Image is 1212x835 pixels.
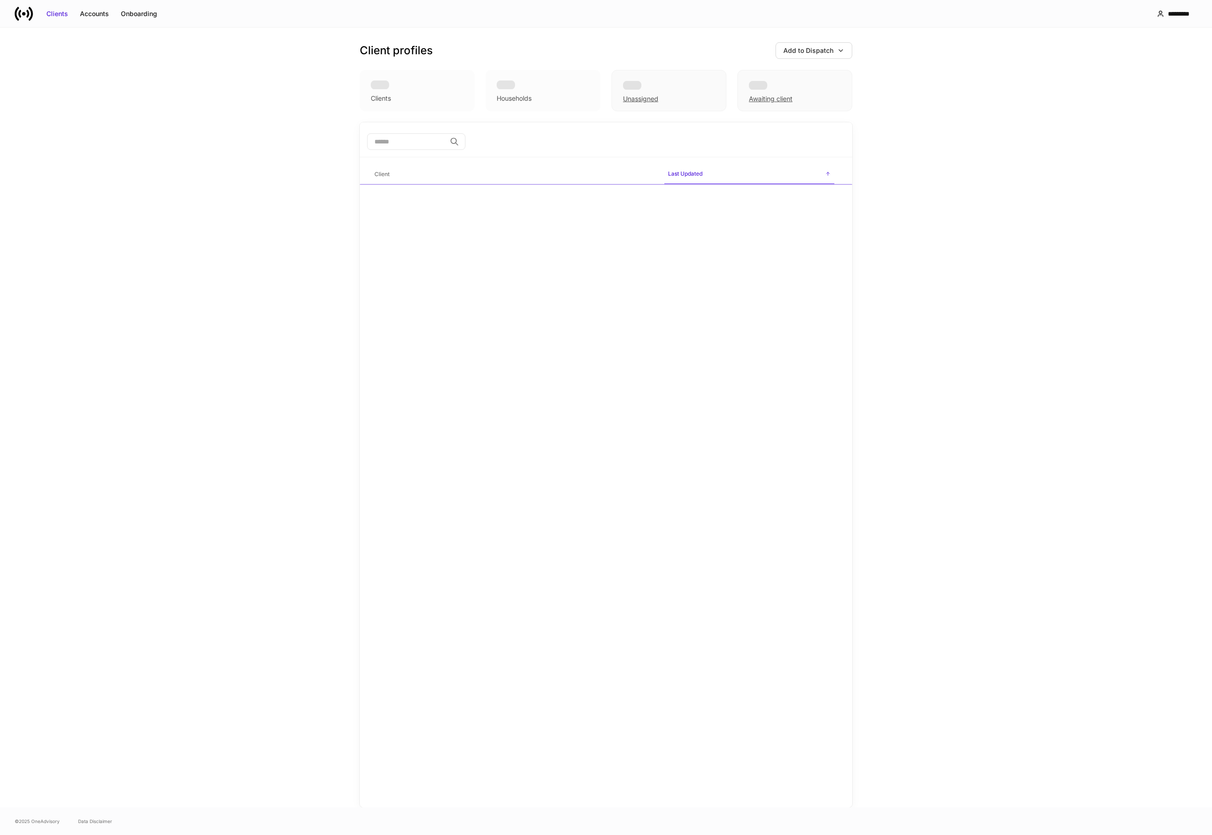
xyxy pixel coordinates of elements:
div: Onboarding [121,9,157,18]
div: Unassigned [612,70,726,111]
a: Data Disclaimer [78,818,112,825]
div: Add to Dispatch [783,46,833,55]
div: Accounts [80,9,109,18]
button: Clients [40,6,74,21]
button: Add to Dispatch [776,42,852,59]
span: Last Updated [664,165,834,184]
div: Clients [46,9,68,18]
button: Onboarding [115,6,163,21]
div: Awaiting client [737,70,852,111]
div: Clients [371,94,391,103]
div: Households [497,94,532,103]
div: Awaiting client [749,94,793,103]
span: Client [371,165,657,184]
h3: Client profiles [360,43,433,58]
button: Accounts [74,6,115,21]
span: © 2025 OneAdvisory [15,818,60,825]
h6: Client [374,170,390,178]
div: Unassigned [623,94,658,103]
h6: Last Updated [668,169,702,178]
